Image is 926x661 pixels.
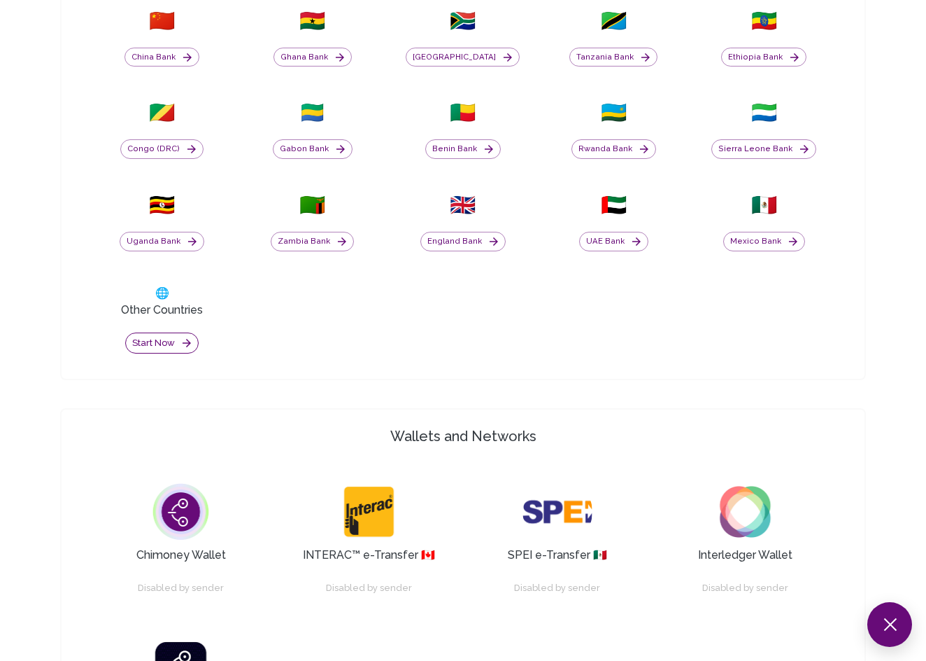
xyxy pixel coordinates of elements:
img: dollar globe [334,477,404,547]
button: Gabon Bank [273,139,352,159]
h3: SPEI e-Transfer 🇲🇽 [508,547,607,564]
span: 🇷🇼 [601,100,627,125]
span: 🇨🇬 [149,100,175,125]
span: 🇨🇳 [149,8,175,34]
span: 🇦🇪 [601,193,627,218]
button: Zambia Bank [271,232,354,251]
h3: INTERAC™ e-Transfer 🇨🇦 [303,547,435,564]
button: UAE Bank [579,232,648,251]
span: 🇸🇱 [751,100,777,125]
h4: Wallets and Networks [67,426,859,446]
span: 🇹🇿 [601,8,627,34]
button: China Bank [124,48,199,67]
span: 🇬🇭 [299,8,325,34]
button: Sierra Leone Bank [711,139,816,159]
button: Uganda Bank [120,232,204,251]
button: Ghana Bank [273,48,352,67]
span: 🇧🇯 [450,100,476,125]
h3: Chimoney Wallet [136,547,226,564]
button: Start now [125,333,199,354]
button: Ethiopia Bank [721,48,806,67]
button: [GEOGRAPHIC_DATA] [406,48,520,67]
button: Mexico Bank [723,232,805,251]
span: 🇬🇧 [450,193,476,218]
button: Rwanda Bank [571,139,656,159]
button: Tanzania Bank [569,48,657,67]
span: 🇲🇽 [751,193,777,218]
span: 🇿🇦 [450,8,476,34]
span: 🇪🇹 [751,8,777,34]
span: 🇺🇬 [149,193,175,218]
img: dollar globe [522,477,592,547]
button: Benin Bank [425,139,501,159]
img: dollar globe [146,477,216,547]
button: Congo (DRC) [120,139,204,159]
span: 🌐 [155,285,169,302]
span: 🇬🇦 [299,100,325,125]
h3: Other Countries [121,302,203,319]
span: 🇿🇲 [299,193,325,218]
button: England Bank [420,232,506,251]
